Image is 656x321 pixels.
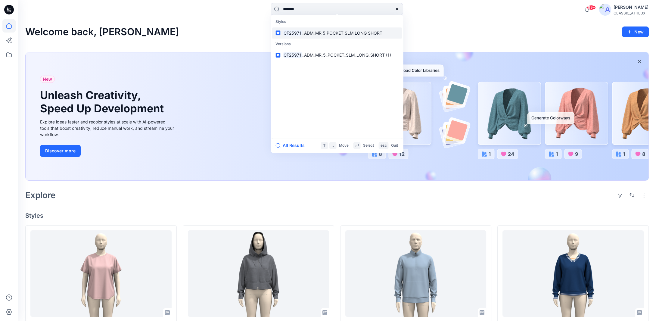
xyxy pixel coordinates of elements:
[302,30,382,36] span: _ADM_MR 5 POCKET SLM LONG SHORT
[283,30,302,36] mark: CF25971
[283,52,302,59] mark: CF25971
[622,26,649,37] button: New
[614,4,648,11] div: [PERSON_NAME]
[302,52,391,58] span: _ADM_MR_5_POCKET_SLM_LONG_SHORT (1)
[502,230,644,317] a: MM26047_ADM_PIQUE DOUBLE KNIT V-NECK PULLOVER
[30,230,172,317] a: MM26093_ADM_WOMENS ESSENTIAL TEE WITH CURVED HEM, BACK YOKE, & SPLIT BACK SEAM
[25,190,56,200] h2: Explore
[25,212,649,219] h4: Styles
[339,142,348,149] p: Move
[272,16,402,27] p: Styles
[345,230,487,317] a: MM25820_ADM_SANDWASH FINE RIB HALF ZIP 1
[363,142,374,149] p: Select
[25,26,179,38] h2: Welcome back, [PERSON_NAME]
[40,145,176,157] a: Discover more
[275,142,309,149] button: All Results
[43,76,52,83] span: New
[188,230,329,317] a: MM26062_ADM_SANDWASH BRUSHED BACK FULL ZIP JACKET
[40,89,166,115] h1: Unleash Creativity, Speed Up Development
[272,49,402,61] a: CF25971_ADM_MR_5_POCKET_SLM_LONG_SHORT (1)
[614,11,648,15] div: CLASSIC_ATHLUX
[40,145,81,157] button: Discover more
[587,5,596,10] span: 99+
[380,142,387,149] p: esc
[272,27,402,39] a: CF25971_ADM_MR 5 POCKET SLM LONG SHORT
[599,4,611,16] img: avatar
[40,119,176,138] div: Explore ideas faster and recolor styles at scale with AI-powered tools that boost creativity, red...
[272,39,402,50] p: Versions
[391,142,398,149] p: Quit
